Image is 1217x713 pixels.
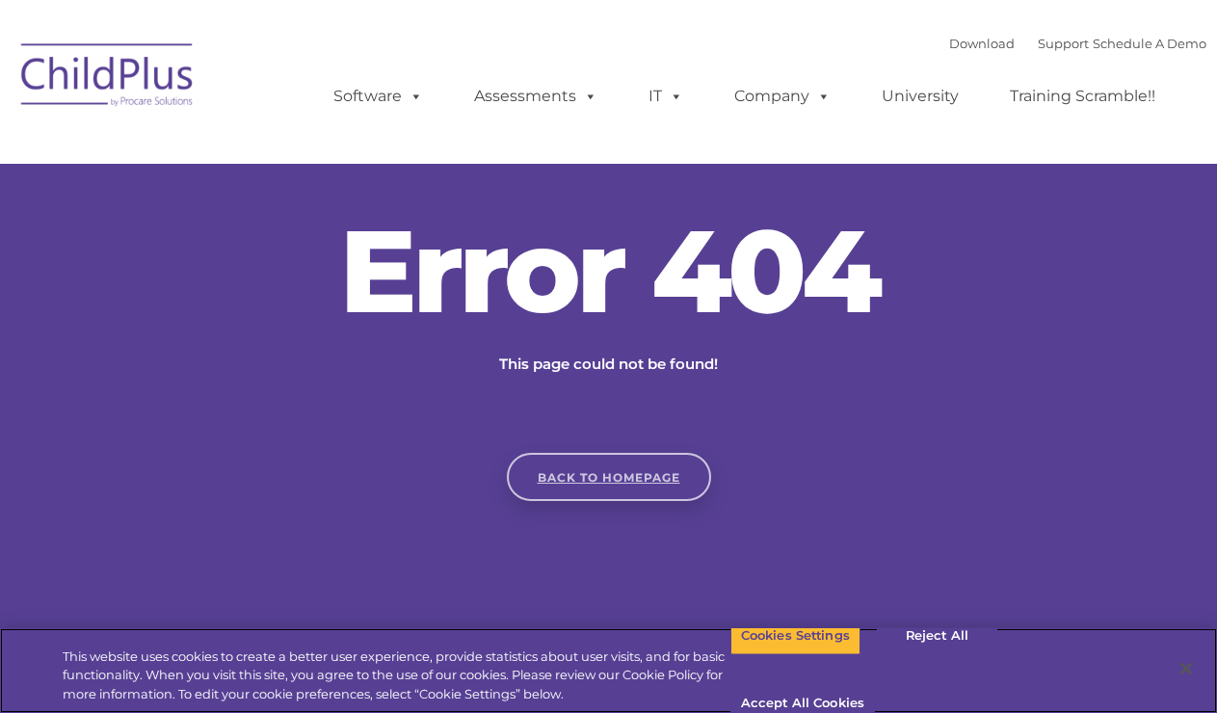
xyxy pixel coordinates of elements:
[949,36,1015,51] a: Download
[320,213,898,329] h2: Error 404
[1038,36,1089,51] a: Support
[12,30,204,126] img: ChildPlus by Procare Solutions
[715,77,850,116] a: Company
[629,77,702,116] a: IT
[730,615,860,655] button: Cookies Settings
[63,647,730,703] div: This website uses cookies to create a better user experience, provide statistics about user visit...
[949,36,1206,51] font: |
[507,453,711,501] a: Back to homepage
[1093,36,1206,51] a: Schedule A Demo
[862,77,978,116] a: University
[991,77,1175,116] a: Training Scramble!!
[455,77,617,116] a: Assessments
[407,353,811,376] p: This page could not be found!
[314,77,442,116] a: Software
[877,615,997,655] button: Reject All
[1165,647,1207,690] button: Close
